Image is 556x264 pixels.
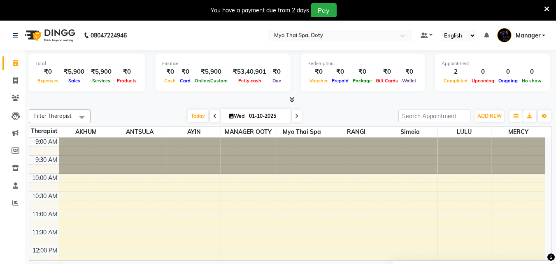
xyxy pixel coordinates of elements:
span: Manager [516,31,540,40]
div: 0 [520,67,544,77]
div: ₹0 [374,67,400,77]
div: Therapist [29,127,59,136]
div: ₹0 [162,67,178,77]
span: MERCY [491,127,545,137]
div: ₹5,900 [193,67,230,77]
div: ₹5,900 [60,67,88,77]
span: Gift Cards [374,78,400,84]
button: ADD NEW [475,110,504,122]
span: Ongoing [496,78,520,84]
div: 9:30 AM [34,156,59,164]
div: ₹0 [307,67,330,77]
div: Finance [162,60,284,67]
div: ₹0 [351,67,374,77]
img: Manager [497,28,512,42]
div: ₹0 [400,67,418,77]
span: Expenses [35,78,60,84]
div: 0 [470,67,496,77]
div: 0 [496,67,520,77]
span: Sales [66,78,82,84]
span: Card [178,78,193,84]
div: 11:00 AM [30,210,59,219]
input: 2025-10-01 [247,110,288,122]
b: 08047224946 [91,24,127,47]
div: ₹53,40,901 [230,67,270,77]
div: 10:00 AM [30,174,59,182]
span: Upcoming [470,78,496,84]
div: 9:00 AM [34,138,59,146]
div: Appointment [442,60,544,67]
div: Redemption [307,60,418,67]
div: 12:00 PM [31,246,59,255]
div: ₹0 [330,67,351,77]
div: Total [35,60,139,67]
div: ₹0 [115,67,139,77]
div: ₹0 [270,67,284,77]
span: Products [115,78,139,84]
span: AYIN [167,127,221,137]
span: simoia [383,127,437,137]
span: Prepaid [330,78,351,84]
span: Voucher [307,78,330,84]
span: AKHUM [59,127,113,137]
span: ANTSULA [113,127,167,137]
span: Services [90,78,112,84]
span: Package [351,78,374,84]
span: RANGI [329,127,383,137]
span: MANAGER OOTY [221,127,275,137]
div: 11:30 AM [30,228,59,237]
span: Myo Thai Spa [275,127,329,137]
img: logo [21,24,77,47]
div: ₹5,900 [88,67,115,77]
span: Petty cash [236,78,263,84]
div: 2 [442,67,470,77]
div: ₹0 [35,67,60,77]
span: No show [520,78,544,84]
span: ADD NEW [477,113,502,119]
div: ₹0 [178,67,193,77]
span: Today [188,110,208,122]
button: Pay [311,3,337,17]
span: Cash [162,78,178,84]
span: Due [270,78,283,84]
span: Filter Therapist [34,112,72,119]
span: LULU [437,127,491,137]
span: Wed [227,113,247,119]
span: Completed [442,78,470,84]
input: Search Appointment [398,110,470,122]
span: Wallet [400,78,418,84]
div: 10:30 AM [30,192,59,201]
div: You have a payment due from 2 days [211,6,309,15]
span: Online/Custom [193,78,230,84]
